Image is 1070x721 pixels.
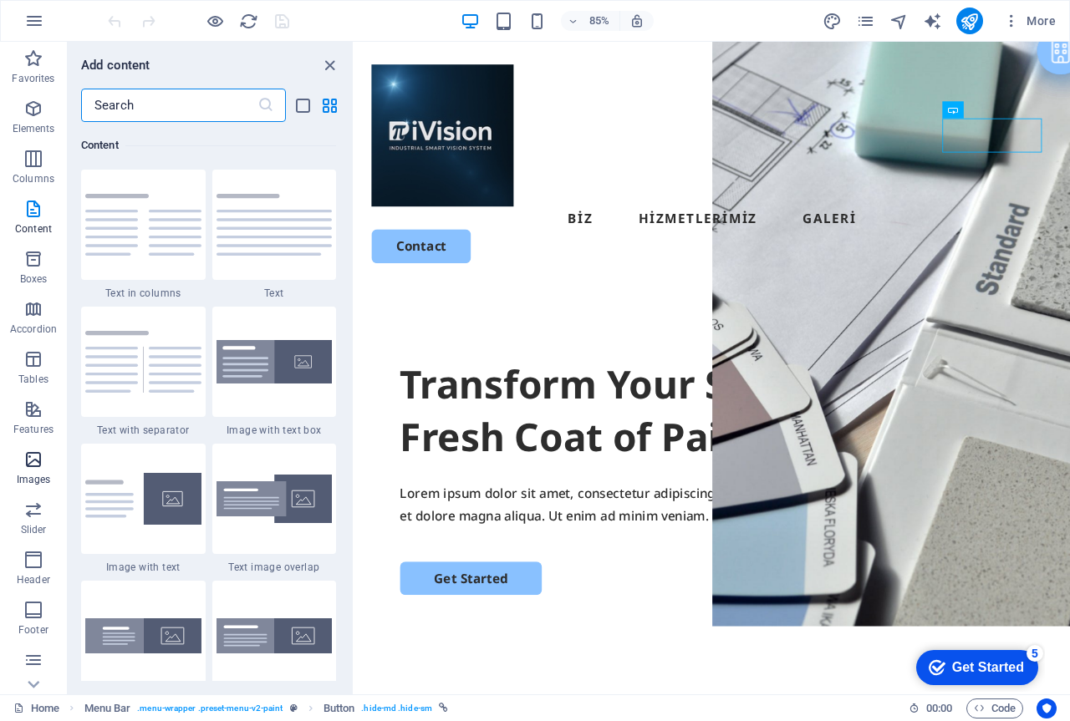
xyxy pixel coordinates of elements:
[974,698,1016,718] span: Code
[124,3,140,20] div: 5
[12,72,54,85] p: Favorites
[966,698,1023,718] button: Code
[319,55,339,75] button: close panel
[85,618,201,653] img: wide-image-with-text-aligned.svg
[923,11,943,31] button: text_generator
[81,444,206,574] div: Image with text
[212,307,337,437] div: Image with text box
[18,673,48,687] p: Forms
[889,11,909,31] button: navigator
[13,698,59,718] a: Click to cancel selection. Double-click to open Pages
[238,11,258,31] button: reload
[1003,13,1056,29] span: More
[81,170,206,300] div: Text in columns
[960,12,979,31] i: Publish
[823,11,843,31] button: design
[17,573,50,586] p: Header
[439,703,448,713] i: This element is linked
[137,698,283,718] span: . menu-wrapper .preset-menu-v2-paint
[212,287,337,300] span: Text
[81,89,257,122] input: Search
[212,444,337,574] div: Text image overlap
[217,194,333,256] img: text.svg
[81,287,206,300] span: Text in columns
[81,424,206,437] span: Text with separator
[18,623,48,637] p: Footer
[889,12,909,31] i: Navigator
[212,561,337,574] span: Text image overlap
[20,272,48,286] p: Boxes
[909,698,953,718] h6: Session time
[586,11,613,31] h6: 85%
[217,618,333,653] img: wide-image-with-text.svg
[293,95,313,115] button: list-view
[81,55,150,75] h6: Add content
[212,424,337,437] span: Image with text box
[13,122,55,135] p: Elements
[319,95,339,115] button: grid-view
[17,473,51,486] p: Images
[956,8,983,34] button: publish
[10,322,57,336] p: Accordion
[84,698,449,718] nav: breadcrumb
[996,8,1062,34] button: More
[561,11,620,31] button: 85%
[81,135,336,155] h6: Content
[212,170,337,300] div: Text
[938,702,940,714] span: :
[13,8,135,43] div: Get Started 5 items remaining, 0% complete
[21,523,47,536] p: Slider
[84,698,131,718] span: Click to select. Double-click to edit
[324,698,355,718] span: Click to select. Double-click to edit
[13,172,54,185] p: Columns
[217,475,333,524] img: text-image-overlap.svg
[856,12,875,31] i: Pages (Ctrl+Alt+S)
[49,18,121,33] div: Get Started
[81,307,206,437] div: Text with separator
[85,473,201,525] img: text-with-image-v4.svg
[823,12,842,31] i: Design (Ctrl+Alt+Y)
[217,340,333,384] img: image-with-text-box.svg
[290,703,298,713] i: This element is a customizable preset
[85,194,201,256] img: text-in-columns.svg
[85,331,201,393] img: text-with-separator.svg
[926,698,952,718] span: 00 00
[81,561,206,574] span: Image with text
[15,222,52,236] p: Content
[856,11,876,31] button: pages
[1037,698,1057,718] button: Usercentrics
[361,698,432,718] span: . hide-md .hide-sm
[923,12,942,31] i: AI Writer
[18,373,48,386] p: Tables
[13,423,53,436] p: Features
